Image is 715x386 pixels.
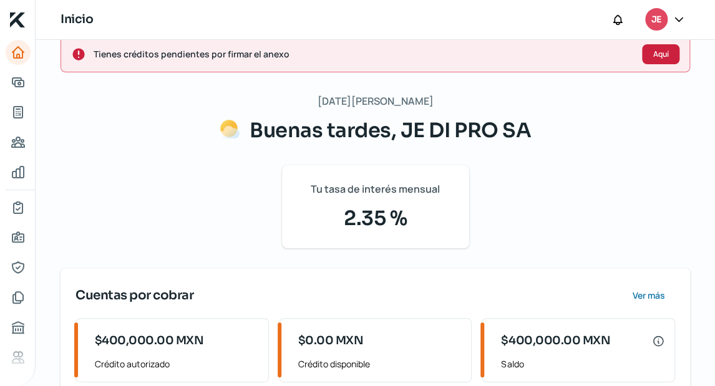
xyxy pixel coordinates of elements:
button: Ver más [622,283,675,308]
span: [DATE][PERSON_NAME] [318,92,434,110]
a: Buró de crédito [6,315,31,340]
a: Información general [6,225,31,250]
span: $400,000.00 MXN [95,332,204,349]
h1: Inicio [61,11,93,29]
a: Mi contrato [6,195,31,220]
span: Ver más [633,291,665,300]
a: Inicio [6,40,31,65]
span: Saldo [501,356,664,372]
a: Representantes [6,255,31,280]
button: Aquí [642,44,679,64]
span: Cuentas por cobrar [75,286,193,305]
span: Aquí [653,51,669,58]
span: $0.00 MXN [298,332,364,349]
span: $400,000.00 MXN [501,332,610,349]
span: Crédito autorizado [95,356,258,372]
span: Buenas tardes, JE DI PRO SA [250,118,531,143]
span: Tienes créditos pendientes por firmar el anexo [94,46,632,62]
span: 2.35 % [297,203,454,233]
a: Tus créditos [6,100,31,125]
a: Referencias [6,345,31,370]
span: Crédito disponible [298,356,462,372]
span: Tu tasa de interés mensual [311,180,440,198]
a: Mis finanzas [6,160,31,185]
a: Adelantar facturas [6,70,31,95]
a: Documentos [6,285,31,310]
a: Pago a proveedores [6,130,31,155]
img: Saludos [220,119,240,139]
span: JE [651,12,661,27]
